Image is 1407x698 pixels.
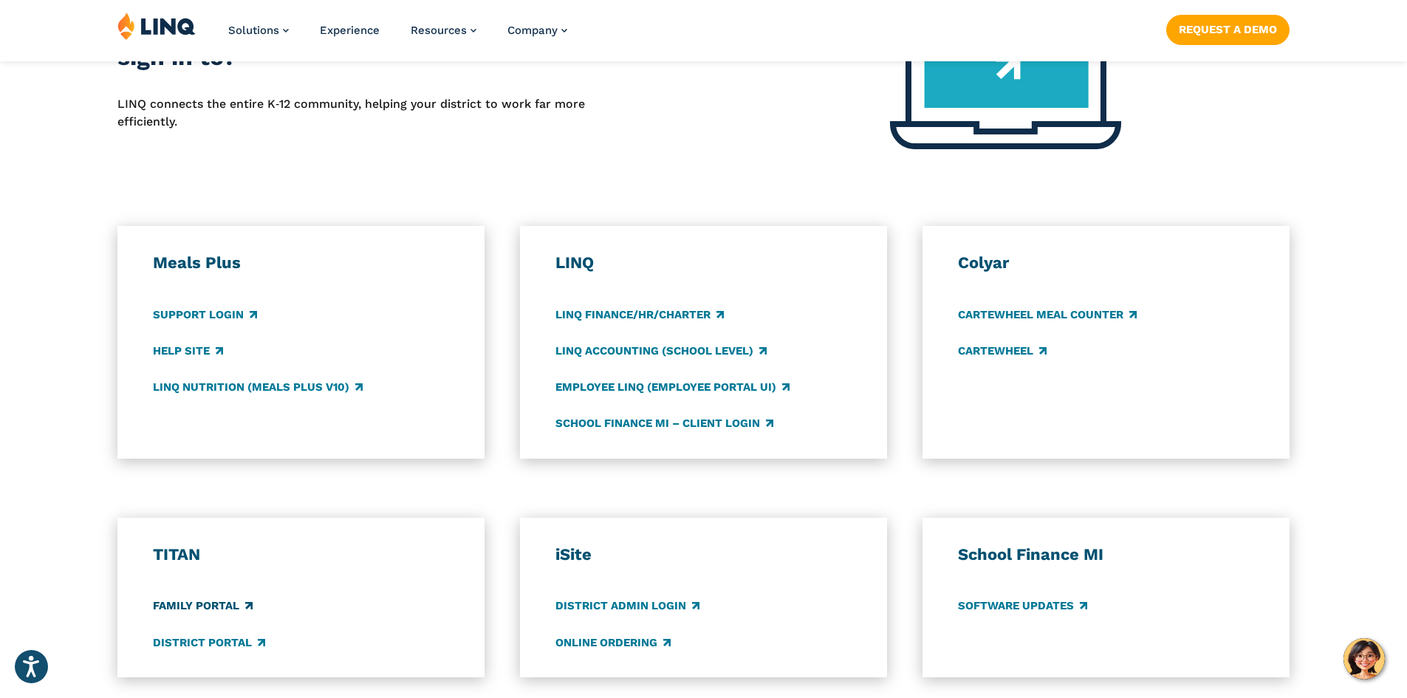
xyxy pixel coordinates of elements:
p: LINQ connects the entire K‑12 community, helping your district to work far more efficiently. [117,95,586,131]
a: Employee LINQ (Employee Portal UI) [555,379,790,395]
a: CARTEWHEEL [958,343,1047,359]
a: LINQ Finance/HR/Charter [555,307,724,323]
a: LINQ Nutrition (Meals Plus v10) [153,379,363,395]
a: Support Login [153,307,257,323]
nav: Primary Navigation [228,12,567,61]
button: Hello, have a question? Let’s chat. [1343,638,1385,680]
a: Company [507,24,567,37]
a: Online Ordering [555,634,671,651]
h3: Meals Plus [153,253,450,273]
a: CARTEWHEEL Meal Counter [958,307,1137,323]
a: Software Updates [958,598,1087,615]
span: Solutions [228,24,279,37]
span: Company [507,24,558,37]
a: Solutions [228,24,289,37]
a: District Portal [153,634,265,651]
a: Resources [411,24,476,37]
a: School Finance MI – Client Login [555,415,773,431]
h3: School Finance MI [958,544,1255,565]
h3: Colyar [958,253,1255,273]
a: Help Site [153,343,223,359]
a: Request a Demo [1166,15,1290,44]
a: Family Portal [153,598,253,615]
h3: TITAN [153,544,450,565]
img: LINQ | K‑12 Software [117,12,196,40]
h3: iSite [555,544,852,565]
a: LINQ Accounting (school level) [555,343,767,359]
span: Resources [411,24,467,37]
a: Experience [320,24,380,37]
nav: Button Navigation [1166,12,1290,44]
a: District Admin Login [555,598,699,615]
h3: LINQ [555,253,852,273]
